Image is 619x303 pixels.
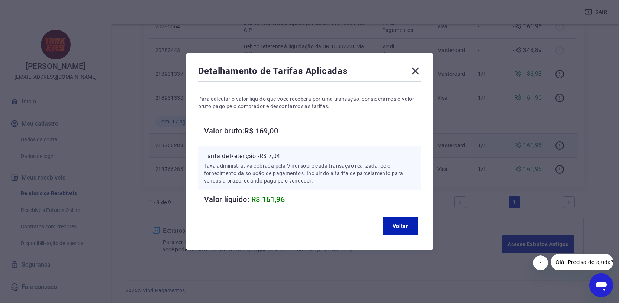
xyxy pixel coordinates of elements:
[383,217,418,235] button: Voltar
[251,195,285,204] span: R$ 161,96
[533,255,548,270] iframe: Fechar mensagem
[551,254,613,270] iframe: Mensagem da empresa
[198,95,421,110] p: Para calcular o valor líquido que você receberá por uma transação, consideramos o valor bruto pag...
[4,5,62,11] span: Olá! Precisa de ajuda?
[204,125,421,137] h6: Valor bruto: R$ 169,00
[204,193,421,205] h6: Valor líquido:
[204,152,415,161] p: Tarifa de Retenção: -R$ 7,04
[589,273,613,297] iframe: Botão para abrir a janela de mensagens
[198,65,421,80] div: Detalhamento de Tarifas Aplicadas
[204,162,415,184] p: Taxa administrativa cobrada pela Vindi sobre cada transação realizada, pelo fornecimento da soluç...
